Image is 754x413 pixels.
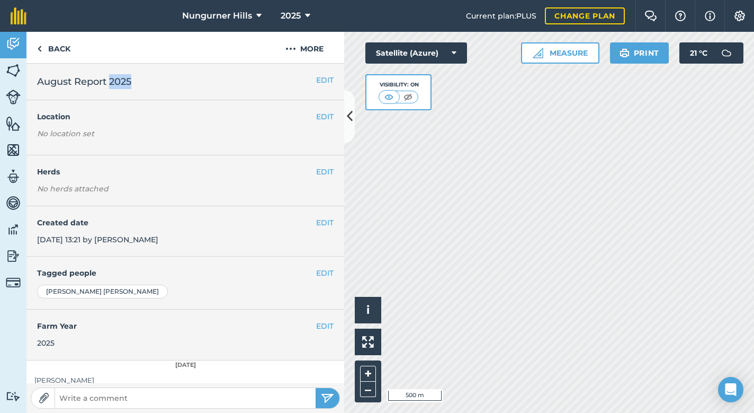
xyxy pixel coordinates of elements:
img: Paperclip icon [39,393,49,403]
button: EDIT [316,267,334,279]
img: svg+xml;base64,PD94bWwgdmVyc2lvbj0iMS4wIiBlbmNvZGluZz0idXRmLTgiPz4KPCEtLSBHZW5lcmF0b3I6IEFkb2JlIE... [716,42,737,64]
img: svg+xml;base64,PHN2ZyB4bWxucz0iaHR0cDovL3d3dy53My5vcmcvMjAwMC9zdmciIHdpZHRoPSI1MCIgaGVpZ2h0PSI0MC... [401,92,415,102]
h4: Created date [37,217,334,229]
img: fieldmargin Logo [11,7,26,24]
span: i [366,303,370,317]
div: Open Intercom Messenger [718,377,743,402]
div: [DATE] 13:21 by [PERSON_NAME] [26,206,344,257]
button: EDIT [316,111,334,122]
img: A cog icon [733,11,746,21]
img: svg+xml;base64,PHN2ZyB4bWxucz0iaHR0cDovL3d3dy53My5vcmcvMjAwMC9zdmciIHdpZHRoPSIxNyIgaGVpZ2h0PSIxNy... [705,10,715,22]
h4: Herds [37,166,344,178]
img: svg+xml;base64,PHN2ZyB4bWxucz0iaHR0cDovL3d3dy53My5vcmcvMjAwMC9zdmciIHdpZHRoPSI1NiIgaGVpZ2h0PSI2MC... [6,116,21,131]
img: svg+xml;base64,PHN2ZyB4bWxucz0iaHR0cDovL3d3dy53My5vcmcvMjAwMC9zdmciIHdpZHRoPSI5IiBoZWlnaHQ9IjI0Ii... [37,42,42,55]
button: Print [610,42,669,64]
button: Satellite (Azure) [365,42,467,64]
span: Current plan : PLUS [466,10,536,22]
h4: Location [37,111,334,122]
div: [DATE] [26,361,344,370]
button: EDIT [316,217,334,229]
img: svg+xml;base64,PD94bWwgdmVyc2lvbj0iMS4wIiBlbmNvZGluZz0idXRmLTgiPz4KPCEtLSBHZW5lcmF0b3I6IEFkb2JlIE... [6,195,21,211]
button: i [355,297,381,323]
button: EDIT [316,166,334,178]
img: svg+xml;base64,PD94bWwgdmVyc2lvbj0iMS4wIiBlbmNvZGluZz0idXRmLTgiPz4KPCEtLSBHZW5lcmF0b3I6IEFkb2JlIE... [6,90,21,104]
img: svg+xml;base64,PD94bWwgdmVyc2lvbj0iMS4wIiBlbmNvZGluZz0idXRmLTgiPz4KPCEtLSBHZW5lcmF0b3I6IEFkb2JlIE... [6,391,21,401]
img: svg+xml;base64,PHN2ZyB4bWxucz0iaHR0cDovL3d3dy53My5vcmcvMjAwMC9zdmciIHdpZHRoPSI1MCIgaGVpZ2h0PSI0MC... [382,92,396,102]
img: Four arrows, one pointing top left, one top right, one bottom right and the last bottom left [362,336,374,348]
img: svg+xml;base64,PD94bWwgdmVyc2lvbj0iMS4wIiBlbmNvZGluZz0idXRmLTgiPz4KPCEtLSBHZW5lcmF0b3I6IEFkb2JlIE... [6,248,21,264]
img: svg+xml;base64,PD94bWwgdmVyc2lvbj0iMS4wIiBlbmNvZGluZz0idXRmLTgiPz4KPCEtLSBHZW5lcmF0b3I6IEFkb2JlIE... [6,36,21,52]
span: 21 ° C [690,42,707,64]
button: Measure [521,42,599,64]
span: 2025 [281,10,301,22]
img: svg+xml;base64,PHN2ZyB4bWxucz0iaHR0cDovL3d3dy53My5vcmcvMjAwMC9zdmciIHdpZHRoPSIyMCIgaGVpZ2h0PSIyNC... [285,42,296,55]
button: + [360,366,376,382]
h2: August Report 2025 [37,74,334,89]
div: [PERSON_NAME] [34,375,336,386]
img: svg+xml;base64,PHN2ZyB4bWxucz0iaHR0cDovL3d3dy53My5vcmcvMjAwMC9zdmciIHdpZHRoPSI1NiIgaGVpZ2h0PSI2MC... [6,63,21,78]
img: svg+xml;base64,PD94bWwgdmVyc2lvbj0iMS4wIiBlbmNvZGluZz0idXRmLTgiPz4KPCEtLSBHZW5lcmF0b3I6IEFkb2JlIE... [6,275,21,290]
button: – [360,382,376,397]
img: svg+xml;base64,PD94bWwgdmVyc2lvbj0iMS4wIiBlbmNvZGluZz0idXRmLTgiPz4KPCEtLSBHZW5lcmF0b3I6IEFkb2JlIE... [6,222,21,238]
div: Visibility: On [379,81,419,89]
a: Back [26,32,81,63]
img: A question mark icon [674,11,687,21]
div: [PERSON_NAME] [PERSON_NAME] [37,285,168,298]
em: No location set [37,129,94,138]
button: EDIT [316,320,334,332]
img: svg+xml;base64,PD94bWwgdmVyc2lvbj0iMS4wIiBlbmNvZGluZz0idXRmLTgiPz4KPCEtLSBHZW5lcmF0b3I6IEFkb2JlIE... [6,169,21,184]
img: Ruler icon [533,48,543,58]
button: More [265,32,344,63]
button: EDIT [316,74,334,86]
img: svg+xml;base64,PHN2ZyB4bWxucz0iaHR0cDovL3d3dy53My5vcmcvMjAwMC9zdmciIHdpZHRoPSIxOSIgaGVpZ2h0PSIyNC... [620,47,630,59]
em: No herds attached [37,183,344,195]
img: Two speech bubbles overlapping with the left bubble in the forefront [644,11,657,21]
input: Write a comment [55,391,316,406]
span: Nungurner Hills [182,10,252,22]
a: Change plan [545,7,625,24]
h4: Farm Year [37,320,334,332]
img: svg+xml;base64,PHN2ZyB4bWxucz0iaHR0cDovL3d3dy53My5vcmcvMjAwMC9zdmciIHdpZHRoPSIyNSIgaGVpZ2h0PSIyNC... [321,392,334,405]
button: 21 °C [679,42,743,64]
img: svg+xml;base64,PHN2ZyB4bWxucz0iaHR0cDovL3d3dy53My5vcmcvMjAwMC9zdmciIHdpZHRoPSI1NiIgaGVpZ2h0PSI2MC... [6,142,21,158]
h4: Tagged people [37,267,334,279]
div: 2025 [37,337,334,349]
